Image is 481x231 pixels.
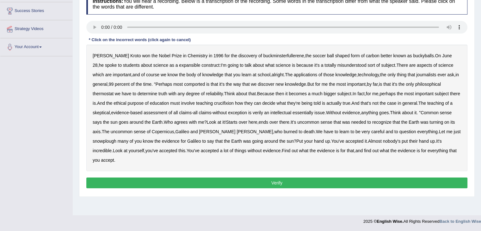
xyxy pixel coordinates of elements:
b: thermostat [93,91,114,96]
b: alright [272,72,284,77]
b: becomes [289,91,307,96]
b: the [380,101,386,106]
b: axis [93,129,101,134]
b: can [254,101,261,106]
b: And [97,101,105,106]
b: with [189,120,197,125]
b: to [394,129,398,134]
b: true [342,101,350,106]
div: , . , : . , , . , , , , . " . , , . . . , , . . . , - - - . , . . " . ? ! , . . , , . . ? . . . .... [86,45,467,171]
b: way [233,82,241,87]
b: to [240,63,244,68]
b: evidence [111,110,129,115]
b: the [179,72,185,77]
b: the [305,53,311,58]
b: Galileo [187,139,201,144]
b: goes [379,110,389,115]
b: course [146,72,159,77]
b: then [275,91,284,96]
b: that's [361,101,371,106]
b: essentially [293,110,313,115]
b: decide [262,101,275,106]
strong: Back to English Wise [440,219,481,224]
b: time [143,82,151,87]
b: Chemistry [188,53,207,58]
b: says [93,120,102,125]
b: told [314,101,321,106]
b: with [169,91,176,96]
b: subject [381,63,395,68]
b: Nobel [159,53,170,58]
b: knowledge [335,72,356,77]
b: [PERSON_NAME] [237,129,273,134]
b: we [161,72,166,77]
b: the [401,120,407,125]
b: and [133,72,140,77]
b: Earth [409,120,419,125]
b: ask [447,72,454,77]
b: all [173,110,178,115]
b: what [276,101,286,106]
b: reliability [206,91,223,96]
b: they [244,101,252,106]
b: recognize [372,120,392,125]
b: and [190,129,198,134]
b: question [399,129,416,134]
b: thing [397,72,406,77]
b: bigger [324,91,336,96]
b: to [335,129,338,134]
a: Your Account [0,38,72,54]
b: of [201,91,205,96]
b: ends [259,120,268,125]
b: education [150,101,169,106]
b: around [130,120,144,125]
b: 1996 [213,53,223,58]
b: evidence [342,110,360,115]
b: are [409,63,416,68]
b: Galileo [176,129,189,134]
b: have [324,129,333,134]
b: fact [357,91,365,96]
b: you [134,139,142,144]
b: Because [257,91,274,96]
b: totally [324,63,336,68]
b: as [170,63,174,68]
b: applications [294,72,317,77]
b: and [386,129,393,134]
b: important [415,91,433,96]
b: he [99,63,104,68]
b: of [197,72,201,77]
b: talk [245,63,252,68]
b: It's [291,120,296,125]
b: subject [337,91,351,96]
b: Let [439,129,445,134]
b: the [397,91,403,96]
b: We [316,129,323,134]
b: Without [326,110,341,115]
b: in [398,101,401,106]
b: sense [134,129,145,134]
b: evidence [162,139,180,144]
b: at [218,120,221,125]
b: have [122,91,131,96]
b: Copernicus [152,129,174,134]
b: that [211,82,218,87]
b: sort [367,63,375,68]
b: carbon [366,53,379,58]
b: because [296,63,313,68]
b: any [178,91,185,96]
b: for [181,139,186,144]
b: science [276,63,291,68]
b: burned [284,129,298,134]
b: important [347,82,366,87]
b: it's [392,82,397,87]
b: actually [326,101,341,106]
b: in [455,72,459,77]
b: for [315,82,320,87]
b: is [379,82,382,87]
b: the [154,139,160,144]
b: know [168,72,178,77]
b: important [113,72,131,77]
b: about [141,63,152,68]
b: as [407,53,412,58]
